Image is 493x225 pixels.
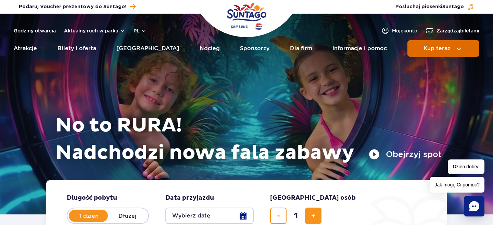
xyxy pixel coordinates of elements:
[108,209,147,223] label: Dłużej
[395,3,464,10] span: Posłuchaj piosenki
[426,27,479,35] a: Zarządzajbiletami
[381,27,417,35] a: Mojekonto
[19,3,126,10] span: Podaruj Voucher prezentowy do Suntago!
[424,45,451,52] span: Kup teraz
[19,2,136,11] a: Podaruj Voucher prezentowy do Suntago!
[290,40,312,57] a: Dla firm
[437,27,479,34] span: Zarządzaj biletami
[288,208,304,224] input: liczba biletów
[165,194,214,202] span: Data przyjazdu
[165,208,254,224] button: Wybierz datę
[442,4,464,9] span: Suntago
[392,27,417,34] span: Moje konto
[67,194,117,202] span: Długość pobytu
[200,40,220,57] a: Nocleg
[55,112,442,167] h1: No to RURA! Nadchodzi nowa fala zabawy
[430,177,484,193] span: Jak mogę Ci pomóc?
[69,209,109,223] label: 1 dzień
[369,149,442,160] button: Obejrzyj spot
[407,40,479,57] button: Kup teraz
[270,194,356,202] span: [GEOGRAPHIC_DATA] osób
[14,27,56,34] a: Godziny otwarcia
[305,208,321,224] button: dodaj bilet
[240,40,269,57] a: Sponsorzy
[64,28,125,33] button: Aktualny ruch w parku
[270,208,287,224] button: usuń bilet
[395,3,474,10] button: Posłuchaj piosenkiSuntago
[14,40,37,57] a: Atrakcje
[134,27,147,34] button: pl
[58,40,96,57] a: Bilety i oferta
[464,196,484,216] div: Chat
[332,40,387,57] a: Informacje i pomoc
[448,159,484,174] span: Dzień dobry!
[116,40,179,57] a: [GEOGRAPHIC_DATA]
